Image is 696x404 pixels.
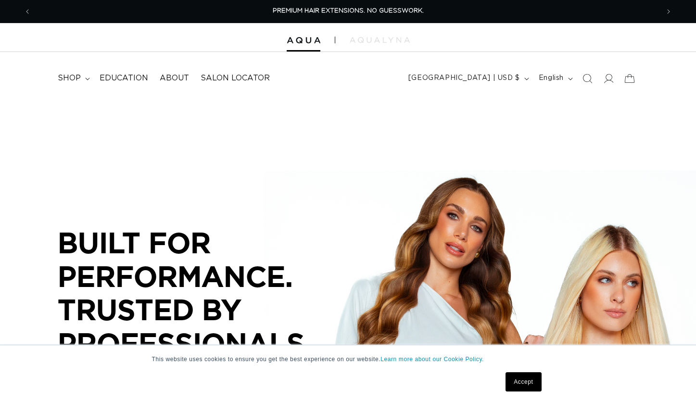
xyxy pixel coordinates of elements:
a: Salon Locator [195,67,276,89]
button: Next announcement [658,2,679,21]
span: English [539,73,564,83]
button: Previous announcement [17,2,38,21]
a: Education [94,67,154,89]
span: About [160,73,189,83]
p: This website uses cookies to ensure you get the best experience on our website. [152,355,544,364]
summary: shop [52,67,94,89]
a: Learn more about our Cookie Policy. [380,356,484,363]
span: Education [100,73,148,83]
span: shop [58,73,81,83]
a: About [154,67,195,89]
span: Salon Locator [201,73,270,83]
span: [GEOGRAPHIC_DATA] | USD $ [408,73,520,83]
button: [GEOGRAPHIC_DATA] | USD $ [403,69,533,88]
a: Accept [506,372,541,391]
p: BUILT FOR PERFORMANCE. TRUSTED BY PROFESSIONALS. [58,226,346,360]
img: Aqua Hair Extensions [287,37,320,44]
img: aqualyna.com [350,37,410,43]
summary: Search [577,68,598,89]
button: English [533,69,577,88]
span: PREMIUM HAIR EXTENSIONS. NO GUESSWORK. [273,8,424,14]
